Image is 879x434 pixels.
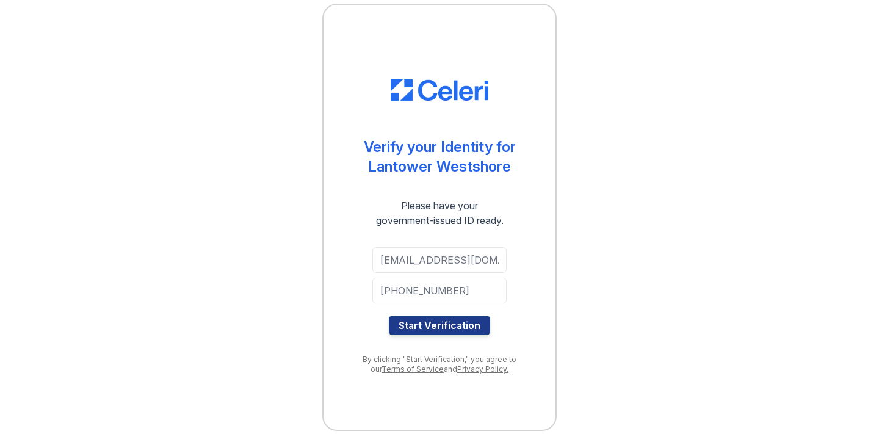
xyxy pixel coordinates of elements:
[457,364,508,374] a: Privacy Policy.
[389,316,490,335] button: Start Verification
[364,137,516,176] div: Verify your Identity for Lantower Westshore
[391,79,488,101] img: CE_Logo_Blue-a8612792a0a2168367f1c8372b55b34899dd931a85d93a1a3d3e32e68fde9ad4.png
[372,278,507,303] input: Phone
[382,364,444,374] a: Terms of Service
[354,198,526,228] div: Please have your government-issued ID ready.
[372,247,507,273] input: Email
[348,355,531,374] div: By clicking "Start Verification," you agree to our and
